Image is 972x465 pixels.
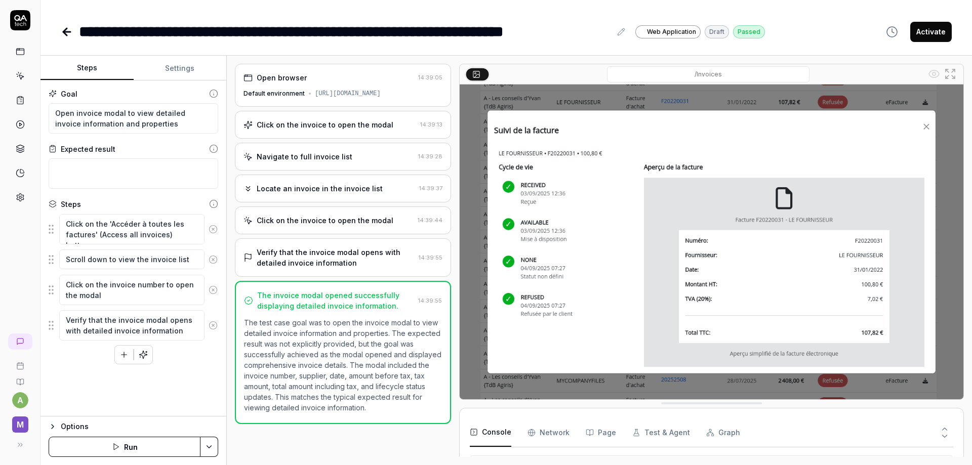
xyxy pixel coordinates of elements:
[635,25,701,38] a: Web Application
[49,274,218,306] div: Suggestions
[244,317,442,413] p: The test case goal was to open the invoice modal to view detailed invoice information and propert...
[586,418,616,447] button: Page
[49,437,200,457] button: Run
[632,418,690,447] button: Test & Agent
[205,219,222,239] button: Remove step
[647,27,696,36] span: Web Application
[61,89,77,99] div: Goal
[528,418,570,447] button: Network
[418,217,442,224] time: 14:39:44
[12,416,28,433] span: M
[205,315,222,335] button: Remove step
[61,420,218,433] div: Options
[205,249,222,270] button: Remove step
[4,408,36,435] button: M
[910,22,952,42] button: Activate
[257,290,414,311] div: The invoice modal opened successfully displaying detailed invoice information.
[205,280,222,300] button: Remove step
[12,392,28,408] button: a
[61,144,115,154] div: Expected result
[419,254,442,261] time: 14:39:55
[61,199,81,209] div: Steps
[49,310,218,341] div: Suggestions
[49,420,218,433] button: Options
[49,249,218,270] div: Suggestions
[257,151,352,162] div: Navigate to full invoice list
[134,56,227,80] button: Settings
[418,74,442,81] time: 14:39:05
[706,418,740,447] button: Graph
[40,56,134,80] button: Steps
[420,121,442,128] time: 14:39:13
[8,333,32,350] a: New conversation
[244,89,305,98] div: Default environment
[942,66,958,82] button: Open in full screen
[880,22,904,42] button: View version history
[257,119,393,130] div: Click on the invoice to open the modal
[257,72,307,83] div: Open browser
[926,66,942,82] button: Show all interative elements
[49,214,218,245] div: Suggestions
[733,25,765,38] div: Passed
[419,185,442,192] time: 14:39:37
[470,418,511,447] button: Console
[315,89,381,98] div: [URL][DOMAIN_NAME]
[418,297,442,304] time: 14:39:55
[460,84,963,399] img: Screenshot
[257,183,383,194] div: Locate an invoice in the invoice list
[418,153,442,160] time: 14:39:28
[4,354,36,370] a: Book a call with us
[4,370,36,386] a: Documentation
[257,215,393,226] div: Click on the invoice to open the modal
[705,25,729,38] div: Draft
[257,247,415,268] div: Verify that the invoice modal opens with detailed invoice information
